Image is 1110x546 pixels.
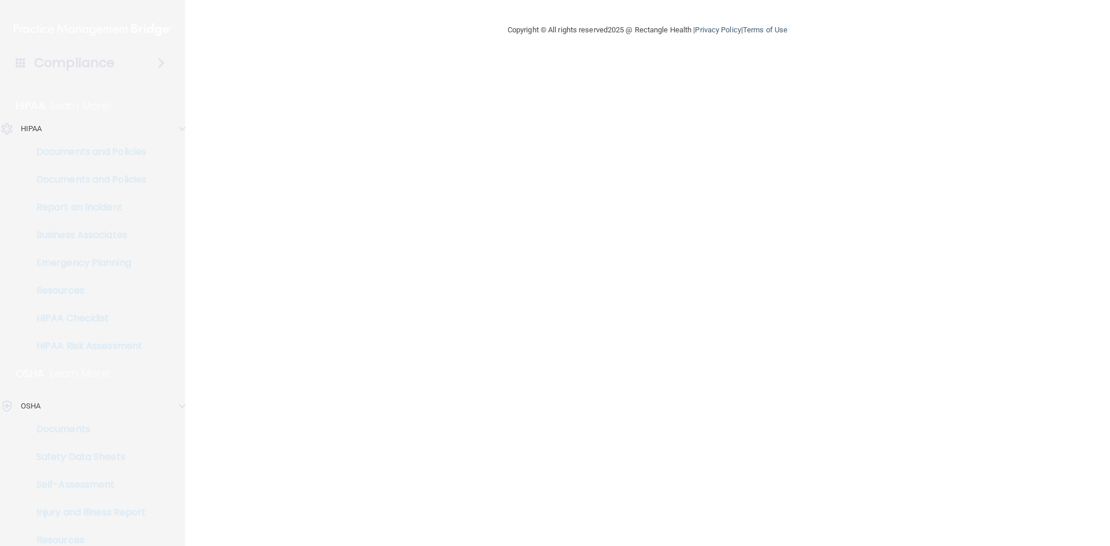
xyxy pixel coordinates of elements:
[743,25,787,34] a: Terms of Use
[695,25,741,34] a: Privacy Policy
[8,340,165,352] p: HIPAA Risk Assessment
[50,367,112,381] p: Learn More!
[51,99,112,113] p: Learn More!
[436,12,859,49] div: Copyright © All rights reserved 2025 @ Rectangle Health | |
[8,174,165,185] p: Documents and Policies
[16,99,45,113] p: HIPAA
[8,479,165,491] p: Self-Assessment
[34,55,114,71] h4: Compliance
[8,451,165,463] p: Safety Data Sheets
[8,424,165,435] p: Documents
[16,367,45,381] p: OSHA
[21,122,42,136] p: HIPAA
[14,18,171,41] img: PMB logo
[8,257,165,269] p: Emergency Planning
[8,146,165,158] p: Documents and Policies
[21,399,40,413] p: OSHA
[8,534,165,546] p: Resources
[8,507,165,518] p: Injury and Illness Report
[8,313,165,324] p: HIPAA Checklist
[8,202,165,213] p: Report an Incident
[8,229,165,241] p: Business Associates
[8,285,165,296] p: Resources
